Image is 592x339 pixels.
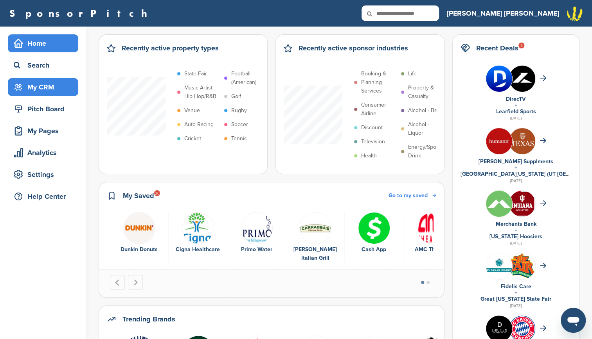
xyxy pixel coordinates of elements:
[12,36,78,50] div: Home
[110,212,169,263] div: 1 of 6
[486,253,512,279] img: Data
[290,212,340,263] a: Data [PERSON_NAME] Italian Grill
[389,192,428,199] span: Go to my saved
[9,8,152,18] a: SponsorPitch
[479,158,553,165] a: [PERSON_NAME] Supplments
[515,102,517,109] a: +
[184,70,207,78] p: State Fair
[8,122,78,140] a: My Pages
[128,275,143,290] button: Next slide
[358,212,390,244] img: 120px square cash app logo.svg
[12,102,78,116] div: Pitch Board
[509,128,535,154] img: Unnamed
[231,92,241,101] p: Golf
[231,134,247,143] p: Tennis
[184,134,201,143] p: Cricket
[506,96,526,102] a: DirecTV
[461,240,571,247] div: [DATE]
[361,70,397,95] p: Booking & Planning Services
[461,115,571,122] div: [DATE]
[515,164,517,171] a: +
[509,253,535,279] img: Download
[8,34,78,52] a: Home
[345,212,403,263] div: 5 of 6
[408,143,444,160] p: Energy/Sports Drink
[231,70,267,87] p: Football (American)
[447,8,559,19] h3: [PERSON_NAME] [PERSON_NAME]
[8,100,78,118] a: Pitch Board
[184,106,200,115] p: Venue
[122,43,219,54] h2: Recently active property types
[486,128,512,154] img: Xl cslqk 400x400
[8,56,78,74] a: Search
[110,275,125,290] button: Go to last slide
[486,66,512,92] img: 0c2wmxyy 400x400
[349,212,399,254] a: 120px square cash app logo.svg Cash App
[290,245,340,262] div: [PERSON_NAME] Italian Grill
[299,212,331,244] img: Data
[414,280,436,285] ul: Select a slide to show
[299,43,408,54] h2: Recently active sponsor industries
[407,245,458,254] div: AMC Theatres
[361,101,397,118] p: Consumer Airline
[408,120,444,137] p: Alcohol - Liquor
[8,78,78,96] a: My CRM
[403,212,462,263] div: 6 of 6
[12,146,78,160] div: Analytics
[231,106,247,115] p: Rugby
[501,283,531,290] a: Fidelis Care
[8,166,78,184] a: Settings
[496,108,536,115] a: Learfield Sports
[123,190,154,201] h2: My Saved
[408,106,443,115] p: Alcohol - Beer
[12,58,78,72] div: Search
[8,187,78,205] a: Help Center
[231,120,248,129] p: Soccer
[480,296,551,302] a: Great [US_STATE] State Fair
[114,212,164,254] a: Rue zz5e 400x400 Dunkin Donuts
[12,189,78,203] div: Help Center
[227,212,286,263] div: 3 of 6
[12,168,78,182] div: Settings
[184,120,214,129] p: Auto Racing
[123,212,155,244] img: Rue zz5e 400x400
[408,84,444,101] p: Property & Casualty
[12,124,78,138] div: My Pages
[389,191,436,200] a: Go to my saved
[461,302,571,309] div: [DATE]
[486,191,512,217] img: Xco1jgka 400x400
[361,123,383,132] p: Discount
[173,245,223,254] div: Cigna Healthcare
[561,308,586,333] iframe: Button to launch messaging window
[509,191,535,217] img: W dv5gwi 400x400
[408,70,417,78] p: Life
[286,212,345,263] div: 4 of 6
[509,66,535,92] img: Yitarkkj 400x400
[184,84,220,101] p: Music Artist - Hip Hop/R&B
[496,221,536,227] a: Merchants Bank
[122,314,175,325] h2: Trending Brands
[154,190,160,196] div: 28
[515,227,517,234] a: +
[182,212,214,244] img: Data
[231,212,282,254] a: Screen shot 2018 07 17 at 4.01.34 pm Primo Water
[8,144,78,162] a: Analytics
[447,5,559,22] a: [PERSON_NAME] [PERSON_NAME]
[114,245,164,254] div: Dunkin Donuts
[515,289,517,296] a: +
[417,212,449,244] img: Data
[461,177,571,184] div: [DATE]
[476,43,518,54] h2: Recent Deals
[489,233,542,240] a: [US_STATE] Hoosiers
[349,245,399,254] div: Cash App
[426,281,430,284] button: Go to page 2
[173,212,223,254] a: Data Cigna Healthcare
[421,281,424,284] button: Go to page 1
[361,137,385,146] p: Television
[241,212,273,244] img: Screen shot 2018 07 17 at 4.01.34 pm
[169,212,227,263] div: 2 of 6
[361,152,377,160] p: Health
[231,245,282,254] div: Primo Water
[12,80,78,94] div: My CRM
[518,43,524,48] div: 5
